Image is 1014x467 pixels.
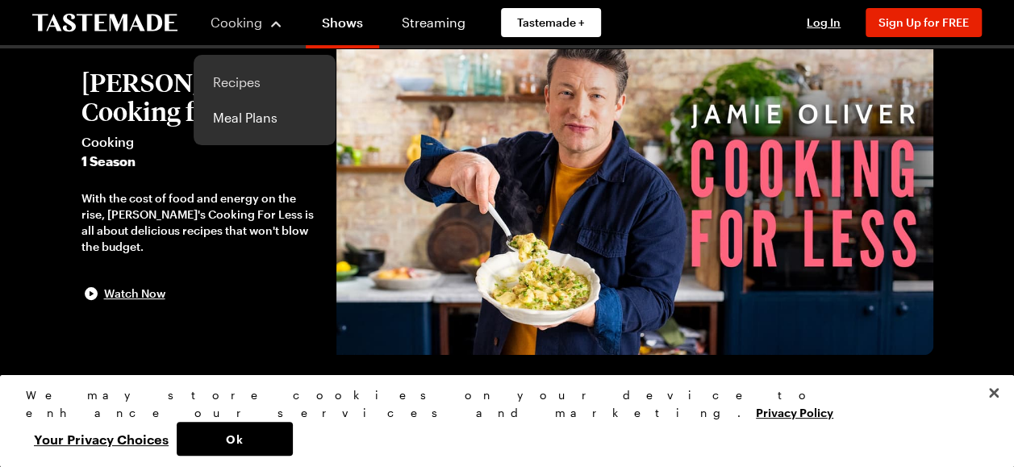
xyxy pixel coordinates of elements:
[177,422,293,456] button: Ok
[306,3,379,48] a: Shows
[336,16,933,355] img: Jamie Oliver: Cooking for Less
[26,422,177,456] button: Your Privacy Choices
[32,14,177,32] a: To Tastemade Home Page
[211,15,262,30] span: Cooking
[756,404,833,419] a: More information about your privacy, opens in a new tab
[194,55,336,145] div: Cooking
[81,152,321,171] span: 1 Season
[203,65,326,100] a: Recipes
[81,68,321,126] h2: [PERSON_NAME]: Cooking for Less
[878,15,969,29] span: Sign Up for FREE
[501,8,601,37] a: Tastemade +
[791,15,856,31] button: Log In
[26,386,974,422] div: We may store cookies on your device to enhance our services and marketing.
[26,386,974,456] div: Privacy
[104,286,165,302] span: Watch Now
[807,15,841,29] span: Log In
[517,15,585,31] span: Tastemade +
[81,190,321,255] div: With the cost of food and energy on the rise, [PERSON_NAME]'s Cooking For Less is all about delic...
[203,100,326,136] a: Meal Plans
[866,8,982,37] button: Sign Up for FREE
[81,132,321,152] span: Cooking
[81,68,321,303] button: [PERSON_NAME]: Cooking for LessCooking1 SeasonWith the cost of food and energy on the rise, [PERS...
[976,375,1012,411] button: Close
[210,3,283,42] button: Cooking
